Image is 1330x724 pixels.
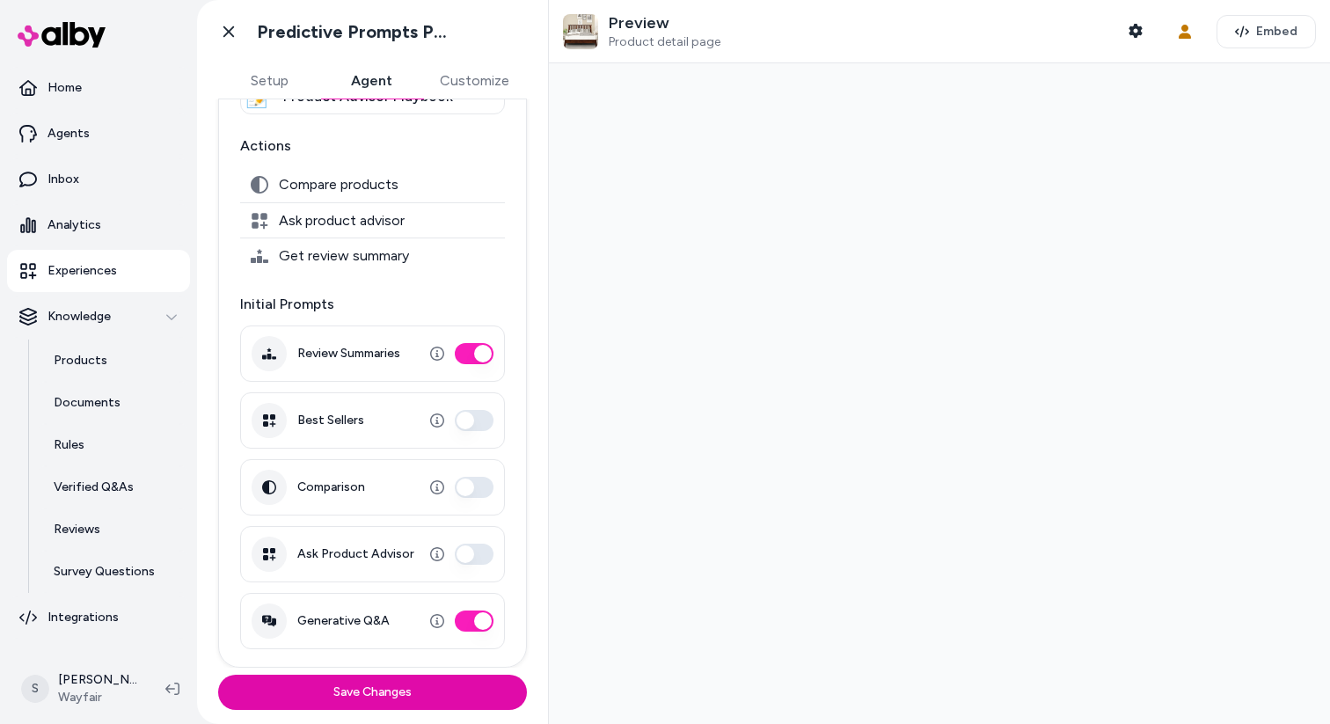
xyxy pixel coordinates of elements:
[54,563,155,581] p: Survey Questions
[257,21,455,43] h1: Predictive Prompts PDP
[240,294,505,315] p: Initial Prompts
[422,63,527,99] button: Customize
[7,204,190,246] a: Analytics
[7,596,190,639] a: Integrations
[54,394,121,412] p: Documents
[563,14,598,49] img: Kaylin Premium Solid Wood Platform Bed Frame with Headboard – 800 lb Capacity, No Box Spring Need...
[218,675,527,710] button: Save Changes
[279,212,405,230] span: Ask product advisor
[1217,15,1316,48] button: Embed
[47,609,119,626] p: Integrations
[47,79,82,97] p: Home
[297,413,364,428] label: Best Sellers
[58,671,137,689] p: [PERSON_NAME]
[47,216,101,234] p: Analytics
[1256,23,1297,40] span: Embed
[36,382,190,424] a: Documents
[320,63,422,99] button: Agent
[297,613,390,629] label: Generative Q&A
[36,508,190,551] a: Reviews
[54,479,134,496] p: Verified Q&As
[11,661,151,717] button: S[PERSON_NAME]Wayfair
[36,424,190,466] a: Rules
[7,158,190,201] a: Inbox
[36,340,190,382] a: Products
[7,113,190,155] a: Agents
[47,171,79,188] p: Inbox
[279,176,398,194] span: Compare products
[58,689,137,706] span: Wayfair
[54,521,100,538] p: Reviews
[297,479,365,495] label: Comparison
[240,135,505,157] p: Actions
[47,308,111,325] p: Knowledge
[609,34,720,50] span: Product detail page
[54,352,107,369] p: Products
[279,247,409,265] span: Get review summary
[47,262,117,280] p: Experiences
[7,67,190,109] a: Home
[54,436,84,454] p: Rules
[7,250,190,292] a: Experiences
[36,466,190,508] a: Verified Q&As
[18,22,106,48] img: alby Logo
[36,551,190,593] a: Survey Questions
[47,125,90,143] p: Agents
[7,296,190,338] button: Knowledge
[297,346,400,362] label: Review Summaries
[297,546,414,562] label: Ask Product Advisor
[21,675,49,703] span: S
[609,13,720,33] p: Preview
[218,63,320,99] button: Setup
